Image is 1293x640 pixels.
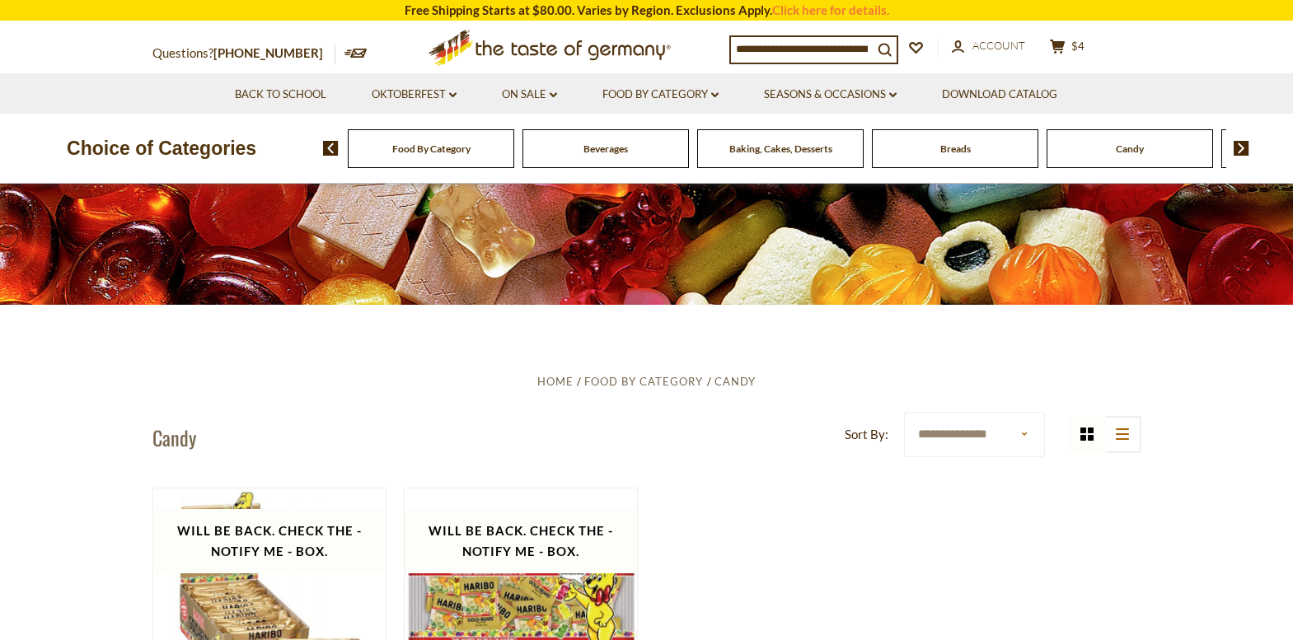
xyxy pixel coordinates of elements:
img: next arrow [1234,141,1249,156]
h1: Candy [152,425,196,450]
a: Account [952,37,1025,55]
p: Questions? [152,43,335,64]
a: Food By Category [392,142,471,155]
a: Candy [714,375,756,388]
a: Home [537,375,574,388]
a: Baking, Cakes, Desserts [729,142,832,155]
a: Oktoberfest [372,86,457,104]
img: previous arrow [323,141,339,156]
a: Beverages [583,142,628,155]
a: Download Catalog [942,86,1057,104]
span: $4 [1071,40,1085,53]
a: [PHONE_NUMBER] [213,45,323,60]
a: On Sale [502,86,557,104]
a: Click here for details. [772,2,889,17]
a: Seasons & Occasions [764,86,897,104]
a: Breads [940,142,971,155]
span: Account [972,39,1025,52]
a: Food By Category [602,86,719,104]
button: $4 [1042,39,1092,59]
a: Back to School [235,86,326,104]
label: Sort By: [845,424,888,445]
a: Food By Category [584,375,703,388]
a: Candy [1116,142,1144,155]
